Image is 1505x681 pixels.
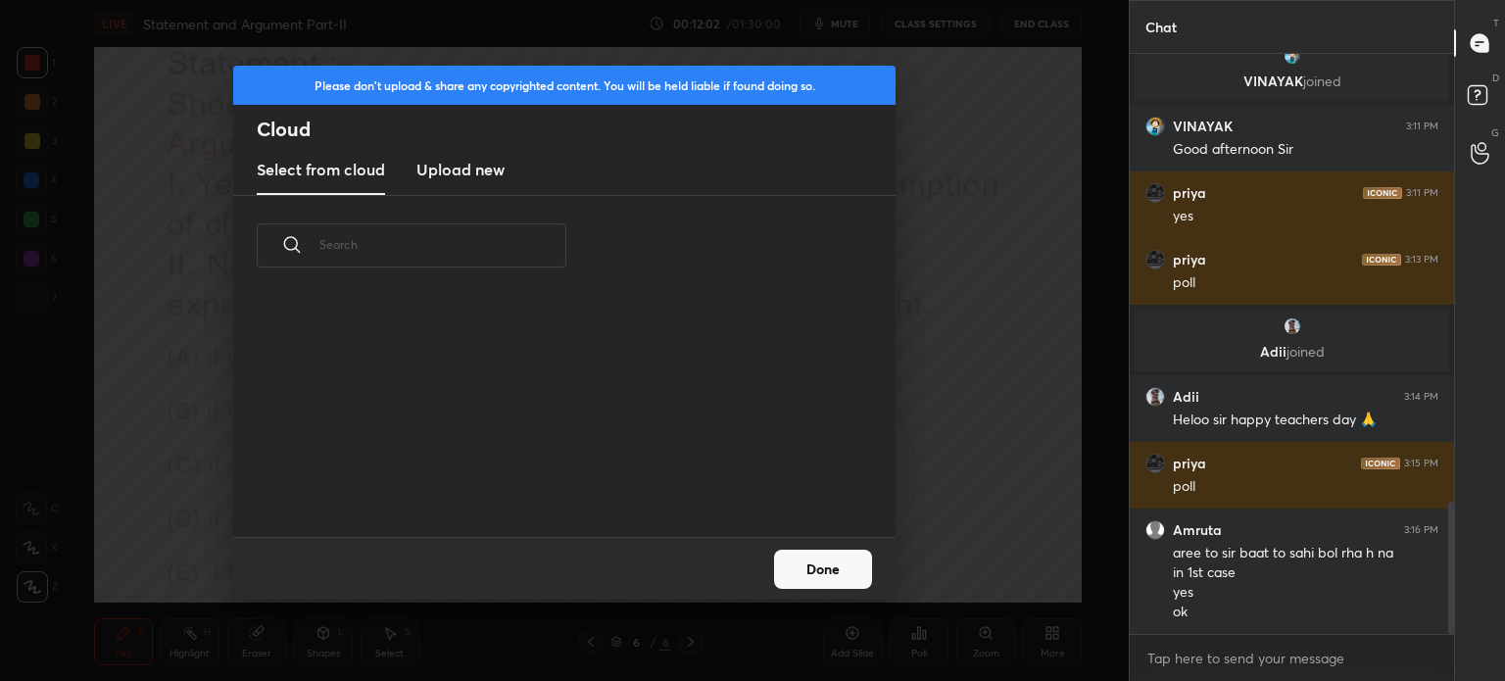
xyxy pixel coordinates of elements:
h6: priya [1173,455,1206,472]
div: poll [1173,477,1438,497]
div: Good afternoon Sir [1173,140,1438,160]
p: Adii [1146,344,1437,360]
span: joined [1303,72,1341,90]
p: G [1491,125,1499,140]
img: af7c14b4e9ea434f8399c8c3fc454625.jpg [1283,316,1302,336]
div: 3:16 PM [1404,524,1438,536]
img: iconic-dark.1390631f.png [1362,254,1401,266]
h3: Select from cloud [257,158,385,181]
h6: Adii [1173,388,1199,406]
div: yes [1173,583,1438,603]
div: 3:11 PM [1406,187,1438,199]
div: 3:14 PM [1404,391,1438,403]
div: Please don't upload & share any copyrighted content. You will be held liable if found doing so. [233,66,896,105]
img: af7c14b4e9ea434f8399c8c3fc454625.jpg [1145,387,1165,407]
div: Heloo sir happy teachers day 🙏 [1173,411,1438,430]
div: grid [1130,54,1454,634]
img: baf581b78f9842df8d22f21915c0352e.jpg [1283,46,1302,66]
img: 8ed7a95dc0e542088c6a809304340f70.jpg [1145,183,1165,203]
img: default.png [1145,520,1165,540]
div: 3:13 PM [1405,254,1438,266]
h3: Upload new [416,158,505,181]
div: grid [233,290,872,537]
div: in 1st case [1173,563,1438,583]
div: poll [1173,273,1438,293]
span: joined [1287,342,1325,361]
h6: priya [1173,251,1206,268]
p: D [1492,71,1499,85]
img: baf581b78f9842df8d22f21915c0352e.jpg [1145,117,1165,136]
button: Done [774,550,872,589]
div: 3:11 PM [1406,121,1438,132]
h2: Cloud [257,117,896,142]
div: aree to sir baat to sahi bol rha h na [1173,544,1438,563]
h6: VINAYAK [1173,118,1233,135]
p: Chat [1130,1,1192,53]
h6: priya [1173,184,1206,202]
input: Search [319,203,566,286]
div: ok [1173,603,1438,622]
img: iconic-dark.1390631f.png [1363,187,1402,199]
img: 8ed7a95dc0e542088c6a809304340f70.jpg [1145,250,1165,269]
p: VINAYAK [1146,73,1437,89]
p: T [1493,16,1499,30]
div: 3:15 PM [1404,458,1438,469]
img: 8ed7a95dc0e542088c6a809304340f70.jpg [1145,454,1165,473]
div: yes [1173,207,1438,226]
img: iconic-dark.1390631f.png [1361,458,1400,469]
h6: Amruta [1173,521,1222,539]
